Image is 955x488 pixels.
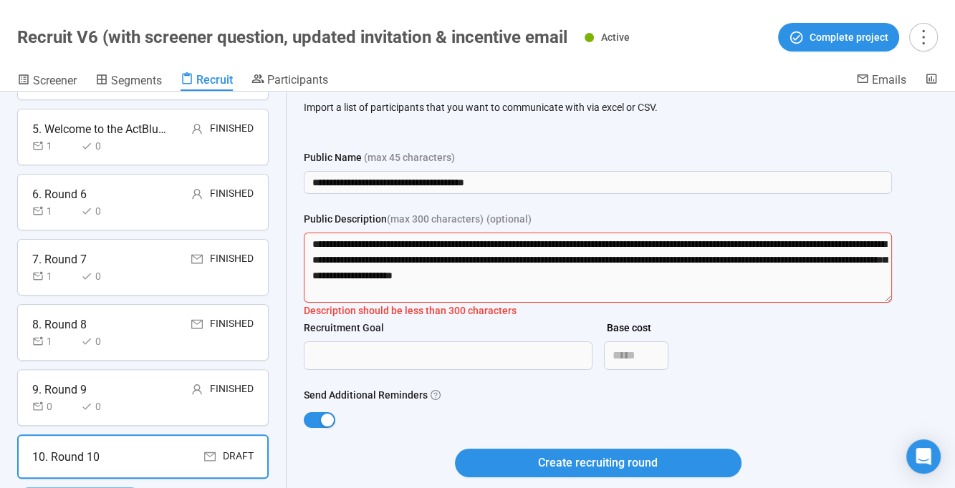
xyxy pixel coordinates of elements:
[32,120,168,138] div: 5. Welcome to the ActBlue Research Community!
[304,412,335,428] button: Send Additional Reminders
[364,150,455,165] span: (max 45 characters)
[304,99,892,115] p: Import a list of participants that you want to communicate with via excel or CSV.
[204,451,216,462] span: mail
[601,31,630,43] span: Active
[304,211,484,227] div: Public Description
[267,73,328,87] span: Participants
[210,381,254,399] div: Finished
[111,74,162,87] span: Segments
[17,72,77,91] a: Screener
[778,23,899,52] button: Complete project
[17,27,567,47] h1: Recruit V6 (with screener question, updated invitation & incentive email
[32,381,87,399] div: 9. Round 9
[210,250,254,268] div: Finished
[455,449,742,477] button: Create recruiting round
[81,333,124,349] div: 0
[909,23,938,52] button: more
[210,185,254,203] div: Finished
[251,72,328,89] a: Participants
[906,439,941,474] div: Open Intercom Messenger
[32,250,87,268] div: 7. Round 7
[32,203,75,219] div: 1
[95,72,162,91] a: Segments
[872,73,906,87] span: Emails
[81,138,124,154] div: 0
[33,74,77,87] span: Screener
[191,318,203,330] span: mail
[304,320,384,336] div: Recruitment Goal
[81,203,124,219] div: 0
[913,27,933,47] span: more
[538,454,658,472] span: Create recruiting round
[304,150,455,165] div: Public Name
[32,138,75,154] div: 1
[191,188,203,200] span: user
[32,399,75,414] div: 0
[210,120,254,138] div: Finished
[856,72,906,89] a: Emails
[304,387,441,403] label: Send Additional Reminders
[223,448,254,466] div: Draft
[210,316,254,333] div: Finished
[191,384,203,395] span: user
[304,303,892,318] div: Description should be less than 300 characters
[191,253,203,265] span: mail
[32,185,87,203] div: 6. Round 6
[191,123,203,135] span: user
[181,72,233,91] a: Recruit
[486,211,532,227] span: (optional)
[607,320,651,336] div: Base cost
[81,268,124,284] div: 0
[196,73,233,87] span: Recruit
[32,333,75,349] div: 1
[32,448,100,466] div: 10. Round 10
[810,29,888,45] span: Complete project
[431,390,441,400] span: question-circle
[32,268,75,284] div: 1
[387,211,484,227] span: (max 300 characters)
[81,399,124,414] div: 0
[32,316,87,333] div: 8. Round 8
